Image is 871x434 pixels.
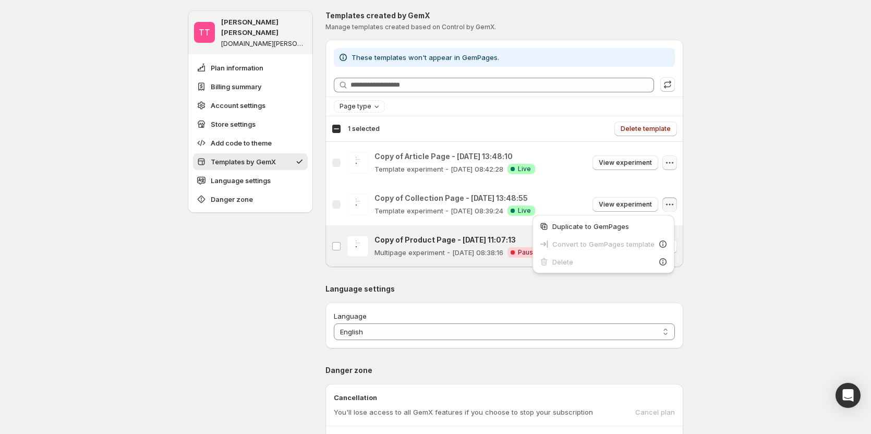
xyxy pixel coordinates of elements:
[211,194,253,204] span: Danger zone
[340,102,371,111] span: Page type
[194,22,215,43] span: Tanya Tanya
[325,284,683,294] p: Language settings
[334,101,384,112] button: Page type
[352,53,499,62] span: These templates won't appear in GemPages.
[211,175,271,186] span: Language settings
[374,206,503,216] p: Template experiment - [DATE] 08:39:24
[211,119,256,129] span: Store settings
[211,138,272,148] span: Add code to theme
[211,81,262,92] span: Billing summary
[325,23,496,31] span: Manage templates created based on Control by GemX.
[518,248,541,257] span: Paused
[374,164,503,174] p: Template experiment - [DATE] 08:42:28
[836,383,861,408] div: Open Intercom Messenger
[374,193,535,203] p: Copy of Collection Page - [DATE] 13:48:55
[211,156,276,167] span: Templates by GemX
[211,100,265,111] span: Account settings
[221,17,307,38] p: [PERSON_NAME] [PERSON_NAME]
[334,312,367,320] span: Language
[211,63,263,73] span: Plan information
[193,191,308,208] button: Danger zone
[552,258,573,266] span: Delete
[193,59,308,76] button: Plan information
[599,159,652,167] span: View experiment
[518,165,531,173] span: Live
[347,152,368,173] img: Copy of Article Page - Jul 11, 13:48:10
[193,116,308,132] button: Store settings
[518,207,531,215] span: Live
[193,172,308,189] button: Language settings
[334,407,593,417] p: You'll lose access to all GemX features if you choose to stop your subscription
[592,155,658,170] button: View experiment
[599,200,652,209] span: View experiment
[325,10,683,21] p: Templates created by GemX
[347,236,368,257] img: Copy of Product Page - Jul 8, 11:07:13
[374,235,546,245] p: Copy of Product Page - [DATE] 11:07:13
[552,240,655,248] span: Convert to GemPages template
[325,365,683,376] p: Danger zone
[347,194,368,215] img: Copy of Collection Page - Jul 11, 13:48:55
[193,78,308,95] button: Billing summary
[614,122,677,136] button: Delete template
[348,125,380,133] span: 1 selected
[621,125,671,133] span: Delete template
[374,247,503,258] p: Multipage experiment - [DATE] 08:38:16
[193,135,308,151] button: Add code to theme
[374,151,535,162] p: Copy of Article Page - [DATE] 13:48:10
[552,222,629,231] span: Duplicate to GemPages
[334,392,675,403] p: Cancellation
[221,40,307,48] p: [DOMAIN_NAME][PERSON_NAME]
[592,197,658,212] button: View experiment
[193,153,308,170] button: Templates by GemX
[199,27,210,38] text: TT
[193,97,308,114] button: Account settings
